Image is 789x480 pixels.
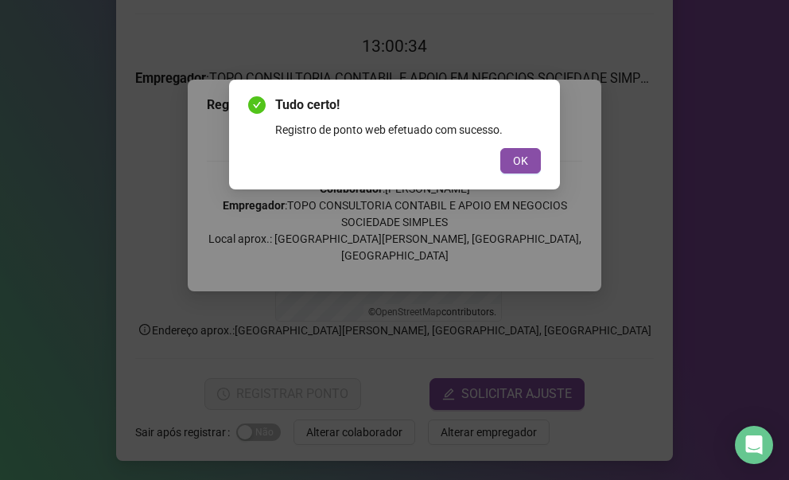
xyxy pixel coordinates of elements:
[248,96,266,114] span: check-circle
[735,426,773,464] div: Open Intercom Messenger
[513,152,528,170] span: OK
[500,148,541,174] button: OK
[275,121,541,139] div: Registro de ponto web efetuado com sucesso.
[275,96,541,115] span: Tudo certo!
